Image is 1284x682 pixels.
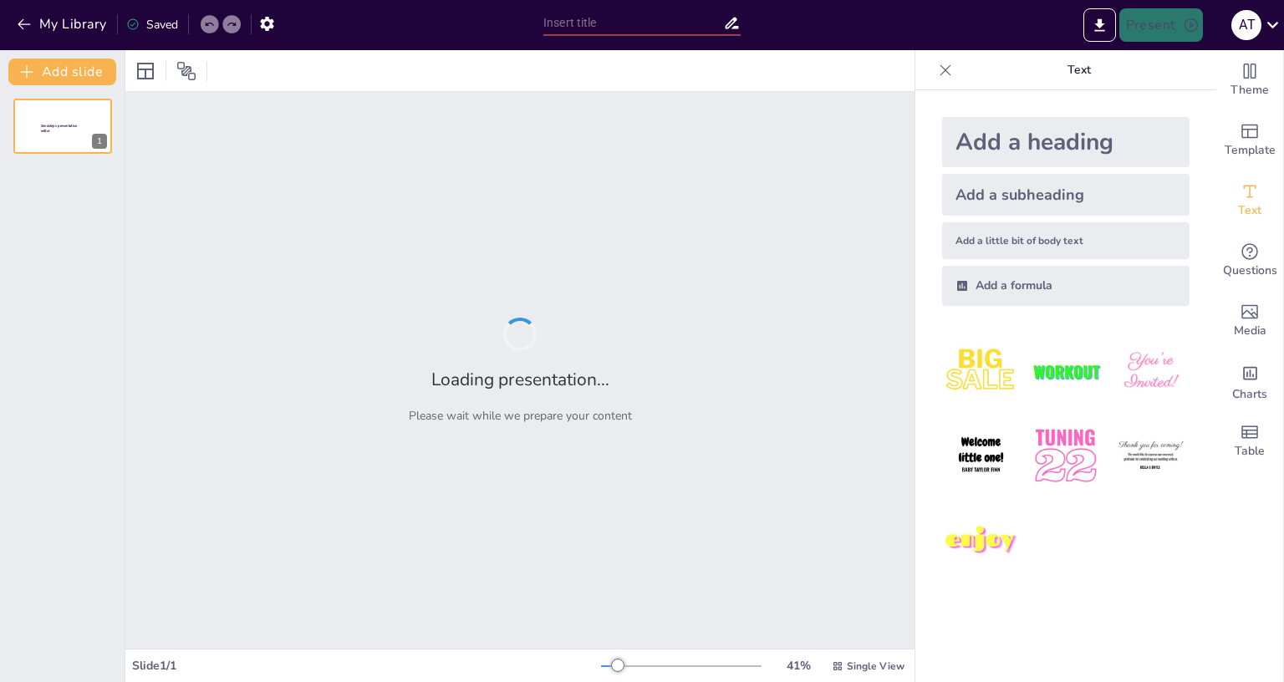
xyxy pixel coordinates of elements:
[778,658,818,674] div: 41 %
[959,50,1200,90] p: Text
[1223,262,1277,280] span: Questions
[1230,81,1269,99] span: Theme
[942,502,1020,580] img: 7.jpeg
[13,11,114,38] button: My Library
[41,124,78,134] span: Sendsteps presentation editor
[1083,8,1116,42] button: Export to PowerPoint
[847,659,904,673] span: Single View
[8,59,116,85] button: Add slide
[1119,8,1203,42] button: Present
[1027,417,1104,495] img: 5.jpeg
[1238,201,1261,220] span: Text
[409,408,632,424] p: Please wait while we prepare your content
[942,266,1190,306] div: Add a formula
[1027,333,1104,410] img: 2.jpeg
[1231,10,1261,40] div: a t
[126,17,178,33] div: Saved
[942,333,1020,410] img: 1.jpeg
[543,11,723,35] input: Insert title
[1216,231,1283,291] div: Get real-time input from your audience
[92,134,107,149] div: 1
[1112,417,1190,495] img: 6.jpeg
[132,58,159,84] div: Layout
[1112,333,1190,410] img: 3.jpeg
[1216,110,1283,170] div: Add ready made slides
[942,174,1190,216] div: Add a subheading
[13,99,112,154] div: 1
[1216,50,1283,110] div: Change the overall theme
[942,417,1020,495] img: 4.jpeg
[1216,170,1283,231] div: Add text boxes
[1235,442,1265,461] span: Table
[1216,291,1283,351] div: Add images, graphics, shapes or video
[1231,8,1261,42] button: a t
[942,117,1190,167] div: Add a heading
[1216,351,1283,411] div: Add charts and graphs
[176,61,196,81] span: Position
[1234,322,1266,340] span: Media
[1225,141,1276,160] span: Template
[942,222,1190,259] div: Add a little bit of body text
[132,658,601,674] div: Slide 1 / 1
[1232,385,1267,404] span: Charts
[431,368,609,391] h2: Loading presentation...
[1216,411,1283,471] div: Add a table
